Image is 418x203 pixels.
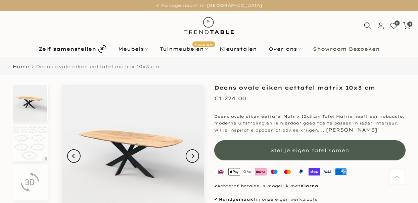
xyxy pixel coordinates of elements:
[394,20,400,26] span: 0
[268,167,281,176] img: maestro
[214,85,406,90] h1: Deens ovale eiken eettafel matrix 10x3 cm
[186,149,199,163] button: Next
[1,169,34,202] iframe: toggle-frame
[326,127,377,133] button: [PERSON_NAME]
[39,47,96,51] b: Zelf samenstellen
[389,169,405,185] a: Terug naar boven
[403,22,410,30] a: 0
[281,167,294,176] img: master
[13,64,29,69] a: Home
[214,167,228,176] img: ideal
[36,64,159,69] span: Deens ovale eiken eettafel matrix 10x3 cm
[214,140,406,160] button: Stel je eigen tafel samen
[154,45,214,53] a: TuinmeubelenPopulair
[214,113,406,134] p: Deens ovale eiken eettafel Matrix 10x3 cm ﻿Tafel Matrix heeft een robuuste, moderne uitstraling e...
[334,167,348,176] img: american express
[214,184,217,188] strong: ✔
[67,149,81,163] button: Previous
[241,167,254,176] img: google pay
[192,41,215,47] span: Populair
[227,167,241,176] img: apple pay
[33,43,112,55] a: Zelf samenstellen
[270,147,349,153] span: Stel je eigen tafel samen
[112,45,154,53] a: Meubels
[321,167,334,176] img: visa
[214,94,246,103] div: €1.224,00
[214,183,406,190] p: Achteraf betalen is mogelijk met
[214,196,406,203] p: in onze eigen werkplaats
[294,167,308,176] img: paypal
[263,45,307,53] a: Over ons
[219,197,256,202] strong: Handgemaakt
[254,167,268,176] img: klarna
[308,167,321,176] img: shopify pay
[180,11,238,41] img: trend-table
[214,45,263,53] a: Kleurstalen
[300,184,318,188] strong: Klarna
[313,47,380,51] b: Showroom Bezoeken
[390,22,398,30] a: 0
[407,21,412,27] span: 0
[307,45,385,53] a: Showroom Bezoeken
[8,2,410,9] p: ✔ Handgemaakt in [GEOGRAPHIC_DATA]
[214,197,217,202] strong: ✔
